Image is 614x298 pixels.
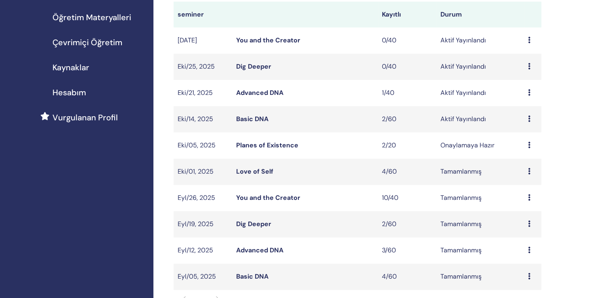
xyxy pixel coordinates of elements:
[236,193,300,202] a: You and the Creator
[174,27,232,54] td: [DATE]
[236,220,271,228] a: Dig Deeper
[378,185,436,211] td: 10/40
[378,211,436,237] td: 2/60
[236,62,271,71] a: Dig Deeper
[436,185,524,211] td: Tamamlanmış
[436,237,524,264] td: Tamamlanmış
[174,2,232,27] th: seminer
[378,80,436,106] td: 1/40
[378,2,436,27] th: Kayıtlı
[174,264,232,290] td: Eyl/05, 2025
[174,237,232,264] td: Eyl/12, 2025
[436,211,524,237] td: Tamamlanmış
[174,132,232,159] td: Eki/05, 2025
[436,54,524,80] td: Aktif Yayınlandı
[436,106,524,132] td: Aktif Yayınlandı
[52,11,131,23] span: Öğretim Materyalleri
[174,185,232,211] td: Eyl/26, 2025
[236,141,298,149] a: Planes of Existence
[174,80,232,106] td: Eki/21, 2025
[436,80,524,106] td: Aktif Yayınlandı
[436,132,524,159] td: Onaylamaya Hazır
[52,36,122,48] span: Çevrimiçi Öğretim
[174,211,232,237] td: Eyl/19, 2025
[236,88,283,97] a: Advanced DNA
[436,2,524,27] th: Durum
[436,264,524,290] td: Tamamlanmış
[236,167,273,176] a: Love of Self
[378,264,436,290] td: 4/60
[174,106,232,132] td: Eki/14, 2025
[378,106,436,132] td: 2/60
[436,27,524,54] td: Aktif Yayınlandı
[436,159,524,185] td: Tamamlanmış
[378,159,436,185] td: 4/60
[174,54,232,80] td: Eki/25, 2025
[378,54,436,80] td: 0/40
[52,86,86,99] span: Hesabım
[236,272,268,281] a: Basic DNA
[52,61,89,73] span: Kaynaklar
[378,132,436,159] td: 2/20
[236,246,283,254] a: Advanced DNA
[378,237,436,264] td: 3/60
[52,111,118,124] span: Vurgulanan Profil
[236,115,268,123] a: Basic DNA
[378,27,436,54] td: 0/40
[174,159,232,185] td: Eki/01, 2025
[236,36,300,44] a: You and the Creator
